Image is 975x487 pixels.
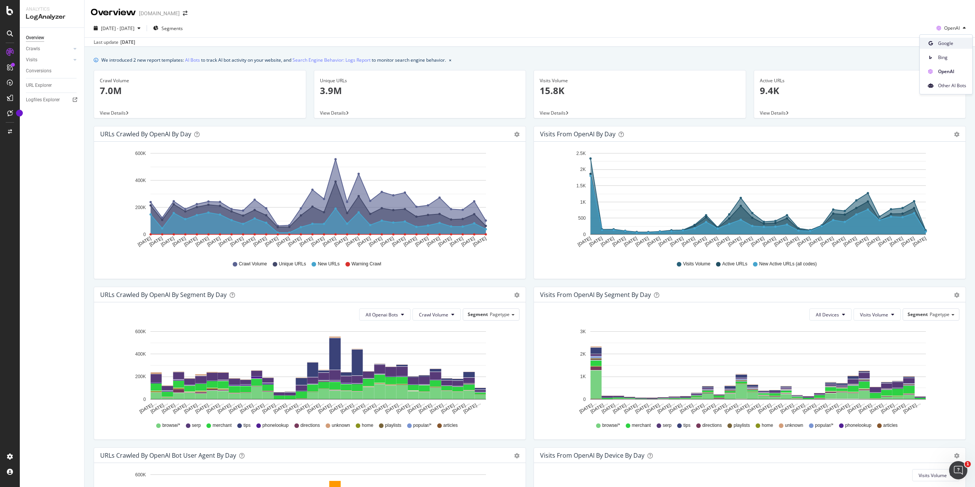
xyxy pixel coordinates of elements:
[139,10,180,17] div: [DOMAIN_NAME]
[100,110,126,116] span: View Details
[576,183,586,188] text: 1.5K
[26,13,78,21] div: LogAnalyzer
[149,236,164,247] text: [DATE]
[100,84,300,97] p: 7.0M
[279,261,306,267] span: Unique URLs
[171,236,187,247] text: [DATE]
[192,422,201,429] span: serp
[100,77,300,84] div: Crawl Volume
[738,236,754,247] text: [DATE]
[762,422,773,429] span: home
[320,84,520,97] p: 3.9M
[206,236,221,247] text: [DATE]
[759,261,817,267] span: New Active URLs (all codes)
[578,216,586,221] text: 500
[26,45,71,53] a: Crawls
[359,308,411,321] button: All Openai Bots
[100,452,236,459] div: URLs Crawled by OpenAI bot User Agent By Day
[468,311,488,318] span: Segment
[760,110,786,116] span: View Details
[727,236,742,247] text: [DATE]
[842,236,858,247] text: [DATE]
[583,397,586,402] text: 0
[162,422,180,429] span: browse/*
[345,236,360,247] text: [DATE]
[135,151,146,156] text: 600K
[750,236,766,247] text: [DATE]
[135,329,146,334] text: 600K
[447,54,453,65] button: close banner
[292,56,371,64] a: Search Engine Behavior: Logs Report
[391,236,406,247] text: [DATE]
[938,68,966,75] span: OpenAI
[150,22,186,34] button: Segments
[276,236,291,247] text: [DATE]
[300,422,320,429] span: directions
[692,236,708,247] text: [DATE]
[26,34,79,42] a: Overview
[611,236,627,247] text: [DATE]
[854,236,870,247] text: [DATE]
[933,22,969,34] button: OpenAI
[815,422,833,429] span: popular/*
[101,56,446,64] div: We introduced 2 new report templates: to track AI bot activity on your website, and to monitor se...
[333,236,348,247] text: [DATE]
[514,132,519,137] div: gear
[785,422,803,429] span: unknown
[412,308,461,321] button: Crawl Volume
[808,236,823,247] text: [DATE]
[183,236,198,247] text: [DATE]
[773,236,788,247] text: [DATE]
[91,6,136,19] div: Overview
[938,54,966,61] span: Bing
[310,236,326,247] text: [DATE]
[413,422,432,429] span: popular/*
[94,39,135,46] div: Last update
[183,11,187,16] div: arrow-right-arrow-left
[646,236,661,247] text: [DATE]
[100,327,519,415] svg: A chart.
[135,374,146,380] text: 200K
[264,236,279,247] text: [DATE]
[954,292,959,298] div: gear
[954,453,959,458] div: gear
[322,236,337,247] text: [DATE]
[320,110,346,116] span: View Details
[919,472,947,479] span: Visits Volume
[318,261,339,267] span: New URLs
[514,453,519,458] div: gear
[912,236,927,247] text: [DATE]
[900,236,916,247] text: [DATE]
[426,236,441,247] text: [DATE]
[683,261,710,267] span: Visits Volume
[385,422,401,429] span: playlists
[658,236,673,247] text: [DATE]
[669,236,684,247] text: [DATE]
[580,374,586,380] text: 1K
[403,236,418,247] text: [DATE]
[241,236,256,247] text: [DATE]
[577,236,592,247] text: [DATE]
[938,40,966,47] span: Google
[866,236,881,247] text: [DATE]
[26,6,78,13] div: Analytics
[26,81,79,89] a: URL Explorer
[26,34,44,42] div: Overview
[449,236,464,247] text: [DATE]
[760,77,960,84] div: Active URLs
[239,261,267,267] span: Crawl Volume
[785,236,800,247] text: [DATE]
[161,25,183,32] span: Segments
[816,311,839,318] span: All Devices
[26,96,60,104] div: Logfiles Explorer
[954,132,959,137] div: gear
[883,422,898,429] span: articles
[332,422,350,429] span: unknown
[716,236,731,247] text: [DATE]
[809,308,852,321] button: All Devices
[704,236,719,247] text: [DATE]
[762,236,777,247] text: [DATE]
[135,351,146,357] text: 400K
[287,236,302,247] text: [DATE]
[540,148,959,254] svg: A chart.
